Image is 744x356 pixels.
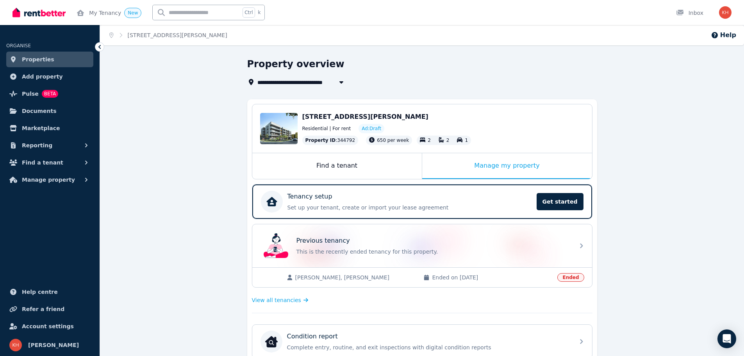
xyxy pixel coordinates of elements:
[6,120,93,136] a: Marketplace
[22,123,60,133] span: Marketplace
[252,224,592,267] a: Previous tenancyPrevious tenancyThis is the recently ended tenancy for this property.
[252,296,301,304] span: View all tenancies
[22,304,64,314] span: Refer a friend
[6,284,93,300] a: Help centre
[6,138,93,153] button: Reporting
[6,52,93,67] a: Properties
[252,296,309,304] a: View all tenancies
[128,32,227,38] a: [STREET_ADDRESS][PERSON_NAME]
[9,339,22,351] img: Karen Hickey
[719,6,732,19] img: Karen Hickey
[6,172,93,188] button: Manage property
[676,9,703,17] div: Inbox
[6,103,93,119] a: Documents
[265,335,278,348] img: Condition report
[287,332,338,341] p: Condition report
[22,287,58,297] span: Help centre
[557,273,584,282] span: Ended
[6,69,93,84] a: Add property
[22,158,63,167] span: Find a tenant
[287,204,532,211] p: Set up your tenant, create or import your lease agreement
[305,137,336,143] span: Property ID
[6,43,31,48] span: ORGANISE
[252,184,592,219] a: Tenancy setupSet up your tenant, create or import your lease agreementGet started
[302,125,351,132] span: Residential | For rent
[22,72,63,81] span: Add property
[287,192,332,201] p: Tenancy setup
[432,274,553,281] span: Ended on [DATE]
[296,236,350,245] p: Previous tenancy
[287,343,570,351] p: Complete entry, routine, and exit inspections with digital condition reports
[377,138,409,143] span: 650 per week
[12,7,66,18] img: RentBetter
[243,7,255,18] span: Ctrl
[258,9,261,16] span: k
[22,55,54,64] span: Properties
[6,318,93,334] a: Account settings
[128,10,138,16] span: New
[6,155,93,170] button: Find a tenant
[422,153,592,179] div: Manage my property
[22,106,57,116] span: Documents
[6,301,93,317] a: Refer a friend
[302,113,428,120] span: [STREET_ADDRESS][PERSON_NAME]
[428,138,431,143] span: 2
[42,90,58,98] span: BETA
[302,136,359,145] div: : 344792
[22,89,39,98] span: Pulse
[264,233,289,258] img: Previous tenancy
[465,138,468,143] span: 1
[247,58,344,70] h1: Property overview
[22,141,52,150] span: Reporting
[100,25,237,45] nav: Breadcrumb
[6,86,93,102] a: PulseBETA
[295,274,416,281] span: [PERSON_NAME], [PERSON_NAME]
[717,329,736,348] div: Open Intercom Messenger
[446,138,450,143] span: 2
[711,30,736,40] button: Help
[362,125,381,132] span: Ad: Draft
[252,153,422,179] div: Find a tenant
[22,175,75,184] span: Manage property
[22,322,74,331] span: Account settings
[537,193,583,210] span: Get started
[296,248,570,256] p: This is the recently ended tenancy for this property.
[28,340,79,350] span: [PERSON_NAME]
